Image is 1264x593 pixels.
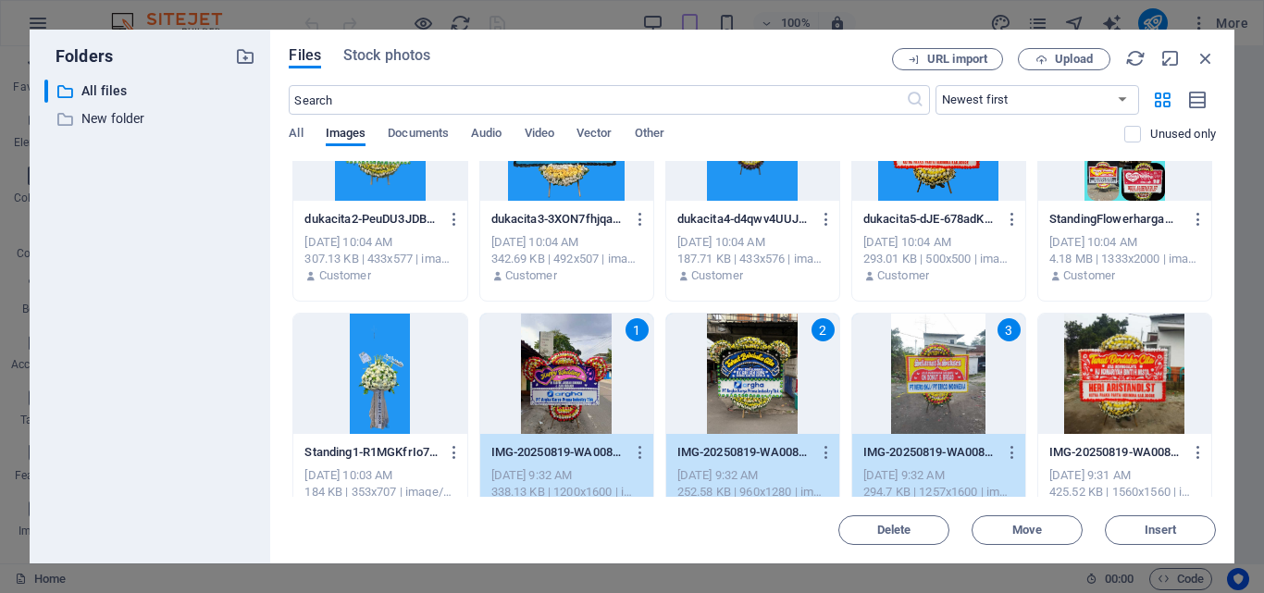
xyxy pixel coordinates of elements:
[289,85,905,115] input: Search
[863,444,998,461] p: IMG-20250819-WA0087-GzPk6XJ8TPCI7GuCRTaqSA.jpg
[1018,48,1110,70] button: Upload
[1105,515,1216,545] button: Insert
[838,515,949,545] button: Delete
[1125,48,1146,68] i: Reload
[576,122,613,148] span: Vector
[972,515,1083,545] button: Move
[304,251,455,267] div: 307.13 KB | 433x577 | image/png
[491,251,642,267] div: 342.69 KB | 492x507 | image/png
[1063,267,1115,284] p: Customer
[635,122,664,148] span: Other
[1049,251,1200,267] div: 4.18 MB | 1333x2000 | image/png
[1049,484,1200,500] div: 425.52 KB | 1560x1560 | image/jpeg
[1196,48,1216,68] i: Close
[289,122,303,148] span: All
[505,267,557,284] p: Customer
[304,211,439,228] p: dukacita2-PeuDU3JDBt40msb62c1mYA.png
[812,318,835,341] div: 2
[304,484,455,500] div: 184 KB | 353x707 | image/png
[863,251,1014,267] div: 293.01 KB | 500x500 | image/png
[1055,54,1093,65] span: Upload
[677,251,828,267] div: 187.71 KB | 433x576 | image/png
[491,234,642,251] div: [DATE] 10:04 AM
[677,484,828,500] div: 252.58 KB | 960x1280 | image/jpeg
[81,108,222,130] p: New folder
[326,122,366,148] span: Images
[491,444,626,461] p: IMG-20250819-WA0088-rEn06e-n2fZqX-UfWfFkdQ.jpg
[677,444,812,461] p: IMG-20250819-WA0083-8EVibjvYQpS6pVamnCoNPw.jpg
[863,467,1014,484] div: [DATE] 9:32 AM
[877,267,929,284] p: Customer
[235,46,255,67] i: Create new folder
[44,44,113,68] p: Folders
[388,122,449,148] span: Documents
[1049,234,1200,251] div: [DATE] 10:04 AM
[1150,126,1216,142] p: Displays only files that are not in use on the website. Files added during this session can still...
[1160,48,1181,68] i: Minimize
[343,44,430,67] span: Stock photos
[998,318,1021,341] div: 3
[863,211,998,228] p: dukacita5-dJE-678adKWAHVBZw9SxSA.png
[491,467,642,484] div: [DATE] 9:32 AM
[863,484,1014,500] div: 294.7 KB | 1257x1600 | image/jpeg
[304,444,439,461] p: Standing1-R1MGKfrIo7V1gVl2vDxCAg.png
[677,467,828,484] div: [DATE] 9:32 AM
[44,80,48,103] div: ​
[1049,211,1183,228] p: StandingFlowerhargamudari700rb_20250828_100649_0001-gEpqvtU7adReTYQYHT0hmQ.png
[471,122,502,148] span: Audio
[677,211,812,228] p: dukacita4-d4qwv4UUJ3bZAAG75tz0mQ.png
[691,267,743,284] p: Customer
[289,44,321,67] span: Files
[877,525,911,536] span: Delete
[1049,467,1200,484] div: [DATE] 9:31 AM
[491,211,626,228] p: dukacita3-3XON7fhjqaQtuFwuNwDAeA.png
[892,48,1003,70] button: URL import
[677,234,828,251] div: [DATE] 10:04 AM
[304,234,455,251] div: [DATE] 10:04 AM
[1145,525,1177,536] span: Insert
[319,267,371,284] p: Customer
[1012,525,1042,536] span: Move
[626,318,649,341] div: 1
[525,122,554,148] span: Video
[927,54,987,65] span: URL import
[491,484,642,500] div: 338.13 KB | 1200x1600 | image/jpeg
[863,234,1014,251] div: [DATE] 10:04 AM
[44,107,255,130] div: New folder
[81,80,222,102] p: All files
[1049,444,1183,461] p: IMG-20250819-WA0089-JfTAlk9tWwKgw2-Sglxdmg.jpg
[304,467,455,484] div: [DATE] 10:03 AM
